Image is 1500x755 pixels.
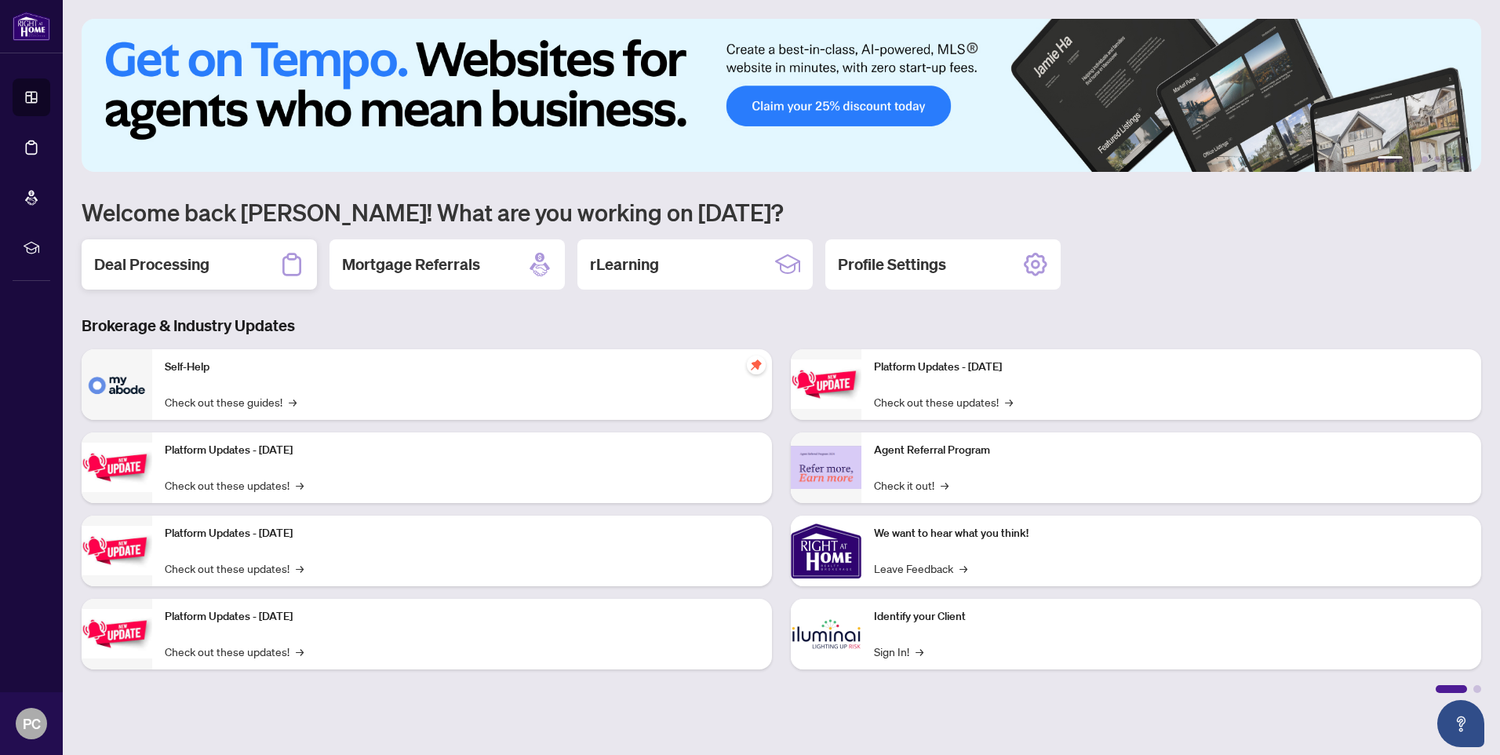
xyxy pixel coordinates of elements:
a: Sign In!→ [874,643,923,660]
h3: Brokerage & Industry Updates [82,315,1481,337]
span: → [289,393,297,410]
img: Self-Help [82,349,152,420]
a: Check it out!→ [874,476,948,494]
p: Platform Updates - [DATE] [165,525,759,542]
button: 4 [1434,156,1440,162]
a: Check out these updates!→ [165,476,304,494]
p: Agent Referral Program [874,442,1469,459]
img: logo [13,12,50,41]
button: Open asap [1437,700,1484,747]
a: Leave Feedback→ [874,560,967,577]
span: → [296,643,304,660]
button: 3 [1422,156,1428,162]
p: Identify your Client [874,608,1469,626]
button: 6 [1459,156,1465,162]
img: We want to hear what you think! [791,516,861,586]
span: → [916,643,923,660]
a: Check out these updates!→ [874,393,1013,410]
h2: rLearning [590,253,659,275]
a: Check out these updates!→ [165,560,304,577]
a: Check out these guides!→ [165,393,297,410]
img: Agent Referral Program [791,446,861,489]
button: 5 [1447,156,1453,162]
img: Platform Updates - July 8, 2025 [82,609,152,658]
img: Identify your Client [791,599,861,669]
img: Platform Updates - July 21, 2025 [82,526,152,575]
p: Platform Updates - [DATE] [165,608,759,626]
img: Platform Updates - September 16, 2025 [82,443,152,492]
span: → [959,560,967,577]
img: Slide 0 [82,19,1481,172]
img: Platform Updates - June 23, 2025 [791,359,861,409]
p: Platform Updates - [DATE] [165,442,759,459]
p: We want to hear what you think! [874,525,1469,542]
h2: Deal Processing [94,253,209,275]
a: Check out these updates!→ [165,643,304,660]
span: → [1005,393,1013,410]
p: Platform Updates - [DATE] [874,359,1469,376]
span: → [296,560,304,577]
p: Self-Help [165,359,759,376]
h1: Welcome back [PERSON_NAME]! What are you working on [DATE]? [82,197,1481,227]
h2: Profile Settings [838,253,946,275]
span: pushpin [747,356,766,374]
span: PC [23,713,41,735]
span: → [296,476,304,494]
h2: Mortgage Referrals [342,253,480,275]
button: 2 [1409,156,1415,162]
button: 1 [1378,156,1403,162]
span: → [941,476,948,494]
